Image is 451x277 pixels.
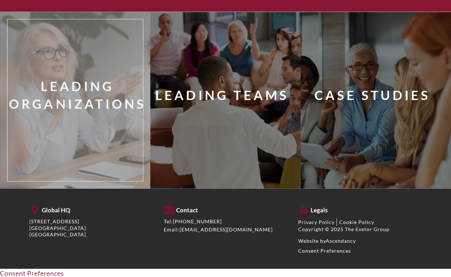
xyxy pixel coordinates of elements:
div: Email: [164,226,288,233]
a: Ascendancy [326,238,356,244]
a: [PHONE_NUMBER] [173,218,222,224]
div: Copyright © 2025 The Exetor Group [298,226,422,232]
h5: Global HQ [29,204,153,214]
a: Cookie Policy [339,219,374,225]
div: Leading Teams [155,86,289,104]
h5: Legals [298,204,422,214]
p: [STREET_ADDRESS] [GEOGRAPHIC_DATA] [GEOGRAPHIC_DATA] [29,218,153,238]
a: Privacy Policy [298,219,335,225]
div: Leading Organizations [4,77,150,113]
div: Case Studies [314,86,430,104]
a: Consent Preferences [298,248,351,254]
div: Tel: [164,218,288,225]
a: [EMAIL_ADDRESS][DOMAIN_NAME] [180,226,273,232]
h5: Contact [164,204,288,214]
div: Website by [298,238,422,244]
